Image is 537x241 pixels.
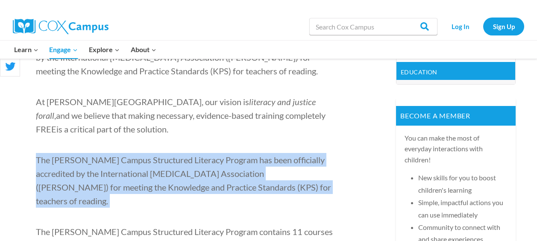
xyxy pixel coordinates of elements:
[9,41,161,59] nav: Primary Navigation
[36,110,326,134] span: and we believe that making necessary, evidence-based training completely FREE
[83,41,125,59] button: Child menu of Explore
[442,18,479,35] a: Log In
[46,110,54,120] span: all
[405,132,507,165] p: You can make the most of everyday interactions with children!
[36,97,249,107] span: At [PERSON_NAME][GEOGRAPHIC_DATA], our vision is
[167,124,168,134] span: .
[309,18,437,35] input: Search Cox Campus
[418,172,507,197] li: New skills for you to boost children's learning
[442,18,524,35] nav: Secondary Navigation
[56,124,167,134] span: is a critical part of the solution
[125,41,162,59] button: Child menu of About
[44,41,84,59] button: Child menu of Engage
[418,197,507,221] li: Simple, impactful actions you can use immediately
[483,18,524,35] a: Sign Up
[396,106,516,126] p: Become a member
[9,41,44,59] button: Child menu of Learn
[13,19,109,34] img: Cox Campus
[36,155,331,206] span: The [PERSON_NAME] Campus Structured Literacy Program has been officially accredited by the Intern...
[54,110,56,120] span: ,
[401,68,437,76] a: Education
